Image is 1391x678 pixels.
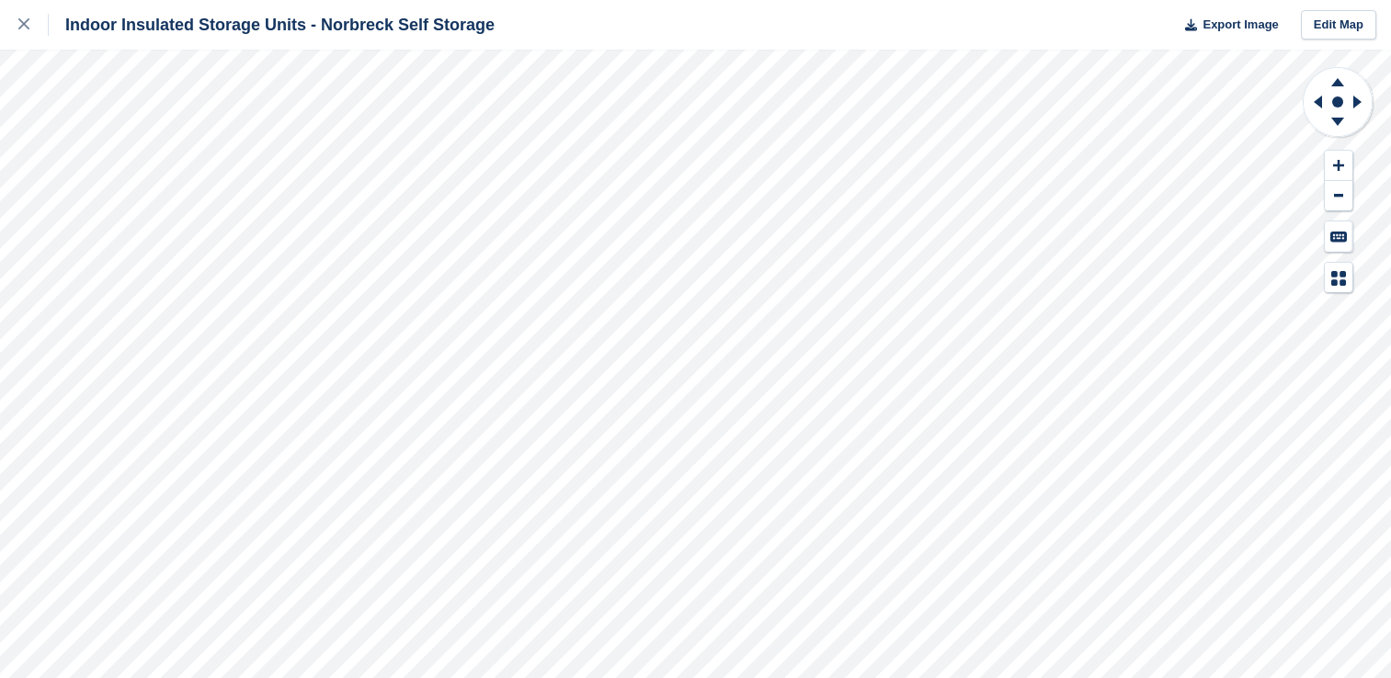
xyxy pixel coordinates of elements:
button: Keyboard Shortcuts [1325,221,1352,252]
a: Edit Map [1301,10,1376,40]
span: Export Image [1203,16,1278,34]
button: Export Image [1174,10,1279,40]
button: Map Legend [1325,263,1352,293]
button: Zoom Out [1325,181,1352,211]
div: Indoor Insulated Storage Units - Norbreck Self Storage [49,14,495,36]
button: Zoom In [1325,151,1352,181]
